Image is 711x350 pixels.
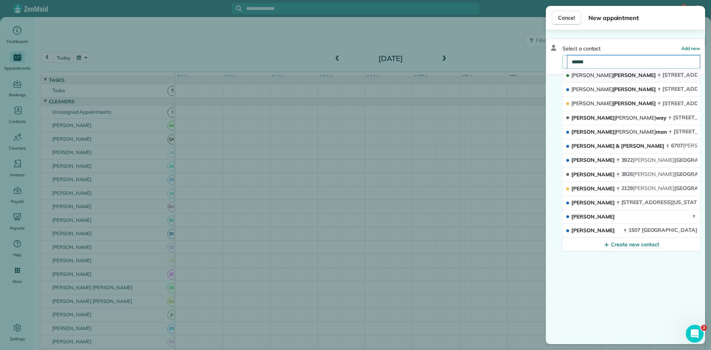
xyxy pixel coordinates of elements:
[571,86,613,93] span: [PERSON_NAME]
[628,227,697,233] span: 1507 [GEOGRAPHIC_DATA]
[571,100,613,107] span: [PERSON_NAME]
[701,325,707,331] span: 2
[571,72,656,79] span: [PERSON_NAME]
[552,11,581,25] button: Cancel
[571,185,615,192] span: [PERSON_NAME]
[615,129,656,135] span: [PERSON_NAME]
[571,227,615,234] span: [PERSON_NAME]
[681,46,700,51] span: Add new
[563,111,700,125] button: [PERSON_NAME][PERSON_NAME]way[STREET_ADDRESS] Kennedale Tx 76060
[563,196,700,210] button: [PERSON_NAME][STREET_ADDRESS][US_STATE] Kennedale ? ?
[563,224,700,238] button: [PERSON_NAME]1507 [GEOGRAPHIC_DATA]
[571,143,664,149] span: [PERSON_NAME] & [PERSON_NAME]
[615,114,656,121] span: [PERSON_NAME]
[633,157,674,163] span: [PERSON_NAME]
[571,157,615,163] span: [PERSON_NAME]
[563,97,700,111] button: [PERSON_NAME][PERSON_NAME][STREET_ADDRESS]
[571,129,667,135] span: [PERSON_NAME] man
[571,114,667,121] span: [PERSON_NAME] way
[563,69,700,83] button: [PERSON_NAME][PERSON_NAME][STREET_ADDRESS]
[571,86,656,93] span: [PERSON_NAME]
[563,154,700,168] button: [PERSON_NAME]3922[PERSON_NAME][GEOGRAPHIC_DATA]
[571,199,615,206] span: [PERSON_NAME]
[571,171,615,178] span: [PERSON_NAME]
[633,171,674,177] span: [PERSON_NAME]
[681,45,700,52] button: Add new
[563,168,700,182] button: [PERSON_NAME]3926[PERSON_NAME][GEOGRAPHIC_DATA]
[563,83,700,97] button: [PERSON_NAME][PERSON_NAME][STREET_ADDRESS][PERSON_NAME]
[558,14,575,21] span: Cancel
[563,139,700,153] button: [PERSON_NAME] & [PERSON_NAME]6707[PERSON_NAME][GEOGRAPHIC_DATA]
[563,210,700,224] button: [PERSON_NAME]
[686,325,704,343] iframe: Intercom live chat
[563,45,601,52] span: Select a contact
[588,13,699,22] span: New appointment
[571,72,613,79] span: [PERSON_NAME]
[633,185,674,191] span: [PERSON_NAME]
[611,241,659,248] span: Create new contact
[571,100,656,107] span: [PERSON_NAME]
[563,182,700,196] button: [PERSON_NAME]2129[PERSON_NAME][GEOGRAPHIC_DATA]
[571,213,615,220] span: [PERSON_NAME]
[563,125,700,139] button: [PERSON_NAME][PERSON_NAME]man[STREET_ADDRESS]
